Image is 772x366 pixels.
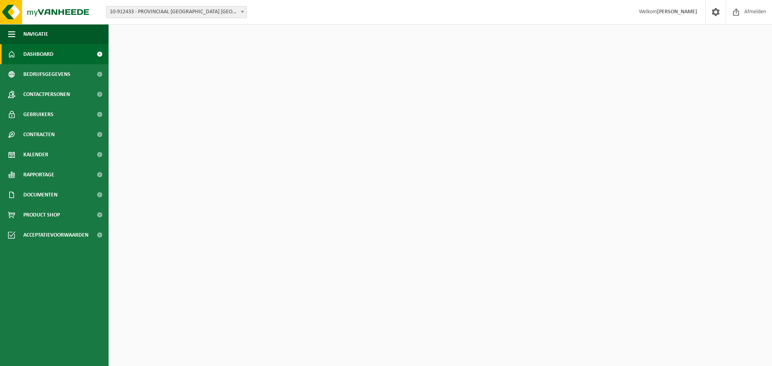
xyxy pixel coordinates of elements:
[657,9,697,15] strong: [PERSON_NAME]
[107,6,246,18] span: 10-912433 - PROVINCIAAL GROENDOMEIN MECHELEN/HOCKEYCLUB - MECHELEN
[23,44,53,64] span: Dashboard
[106,6,247,18] span: 10-912433 - PROVINCIAAL GROENDOMEIN MECHELEN/HOCKEYCLUB - MECHELEN
[23,64,70,84] span: Bedrijfsgegevens
[23,84,70,104] span: Contactpersonen
[23,104,53,125] span: Gebruikers
[23,205,60,225] span: Product Shop
[23,125,55,145] span: Contracten
[23,225,88,245] span: Acceptatievoorwaarden
[23,24,48,44] span: Navigatie
[23,185,57,205] span: Documenten
[23,145,48,165] span: Kalender
[23,165,54,185] span: Rapportage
